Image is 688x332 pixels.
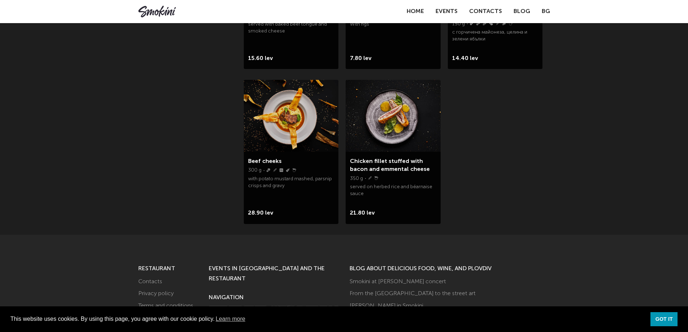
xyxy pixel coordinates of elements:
span: 21.80 lev [350,208,379,218]
img: Smokini_Winter_Menu_29.jpg [244,80,338,151]
a: Beef cheeks [248,159,282,164]
img: SO.svg [280,168,283,172]
img: Milk.svg [293,168,296,172]
img: Celery.svg [267,168,270,172]
a: Terms and conditions [138,303,193,309]
p: 300 g [248,167,261,174]
span: 28.90 lev [248,208,277,218]
img: Sinape.svg [470,22,473,25]
img: Sinape.svg [286,168,290,172]
a: dismiss cookie message [650,312,678,327]
a: Blog [514,9,530,14]
p: 350 g [350,175,363,182]
a: Contacts [469,9,502,14]
a: Home [407,9,424,14]
img: Wheat.svg [368,176,372,180]
a: Smokini at [PERSON_NAME] concert [350,279,446,285]
h6: EVENTS IN [GEOGRAPHIC_DATA] AND THE RESTAURANT [209,264,339,284]
a: [PERSON_NAME] in Smokini [350,303,423,309]
p: served on herbed rice and béarnaise sauce [350,184,436,200]
a: learn more about cookies [215,314,246,324]
span: 15.60 lev [248,53,277,64]
h6: NAVIGATION [209,293,339,303]
span: 14.40 lev [452,53,481,64]
img: Smokini_Winter_Menu_36.jpg [346,80,440,151]
img: Eggs.svg [489,22,493,25]
img: Celery.svg [476,22,480,25]
h6: BLOG ABOUT DELICIOUS FOOD, WINE, AND PLOVDIV [350,264,550,274]
a: BG [542,7,550,17]
img: Sesame.svg [483,22,486,25]
span: 7.80 lev [350,53,379,64]
a: Privacy policy [138,291,174,297]
img: Wheat.svg [273,168,277,172]
a: From the [GEOGRAPHIC_DATA] to the street art [350,291,476,297]
p: 150 g [452,21,465,27]
p: served with baked beef tongue and smoked cheese [248,21,334,37]
span: This website uses cookies. By using this page, you agree with our cookie policy. [10,314,645,324]
a: Chicken fillet stuffed with bacon and emmental cheese [350,159,430,172]
p: with potato mustard mashed, parsnip crisps and gravy [248,176,334,192]
img: Fish.svg [502,22,506,25]
img: Milk.svg [509,22,512,25]
img: Wheat.svg [496,22,499,25]
a: Events [436,9,458,14]
p: с горчичена майонеза, целина и зелени ябълки [452,29,538,45]
h6: RESTAURANT [138,264,198,274]
p: With figs [350,21,436,30]
img: Milk.svg [375,176,378,180]
a: Contacts [138,279,162,285]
